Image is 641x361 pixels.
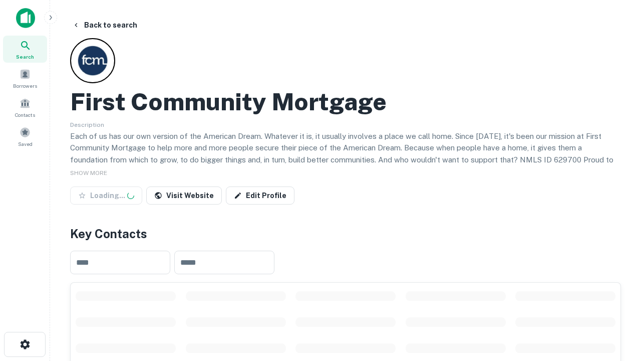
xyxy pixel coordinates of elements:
span: Saved [18,140,33,148]
img: capitalize-icon.png [16,8,35,28]
h4: Key Contacts [70,225,621,243]
a: Edit Profile [226,187,294,205]
a: Contacts [3,94,47,121]
span: SHOW MORE [70,169,107,176]
p: Each of us has our own version of the American Dream. Whatever it is, it usually involves a place... [70,130,621,177]
span: Borrowers [13,82,37,90]
span: Contacts [15,111,35,119]
a: Visit Website [146,187,222,205]
a: Saved [3,123,47,150]
a: Borrowers [3,65,47,92]
a: Search [3,36,47,63]
iframe: Chat Widget [591,249,641,297]
span: Description [70,121,104,128]
h2: First Community Mortgage [70,87,387,116]
span: Search [16,53,34,61]
button: Back to search [68,16,141,34]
